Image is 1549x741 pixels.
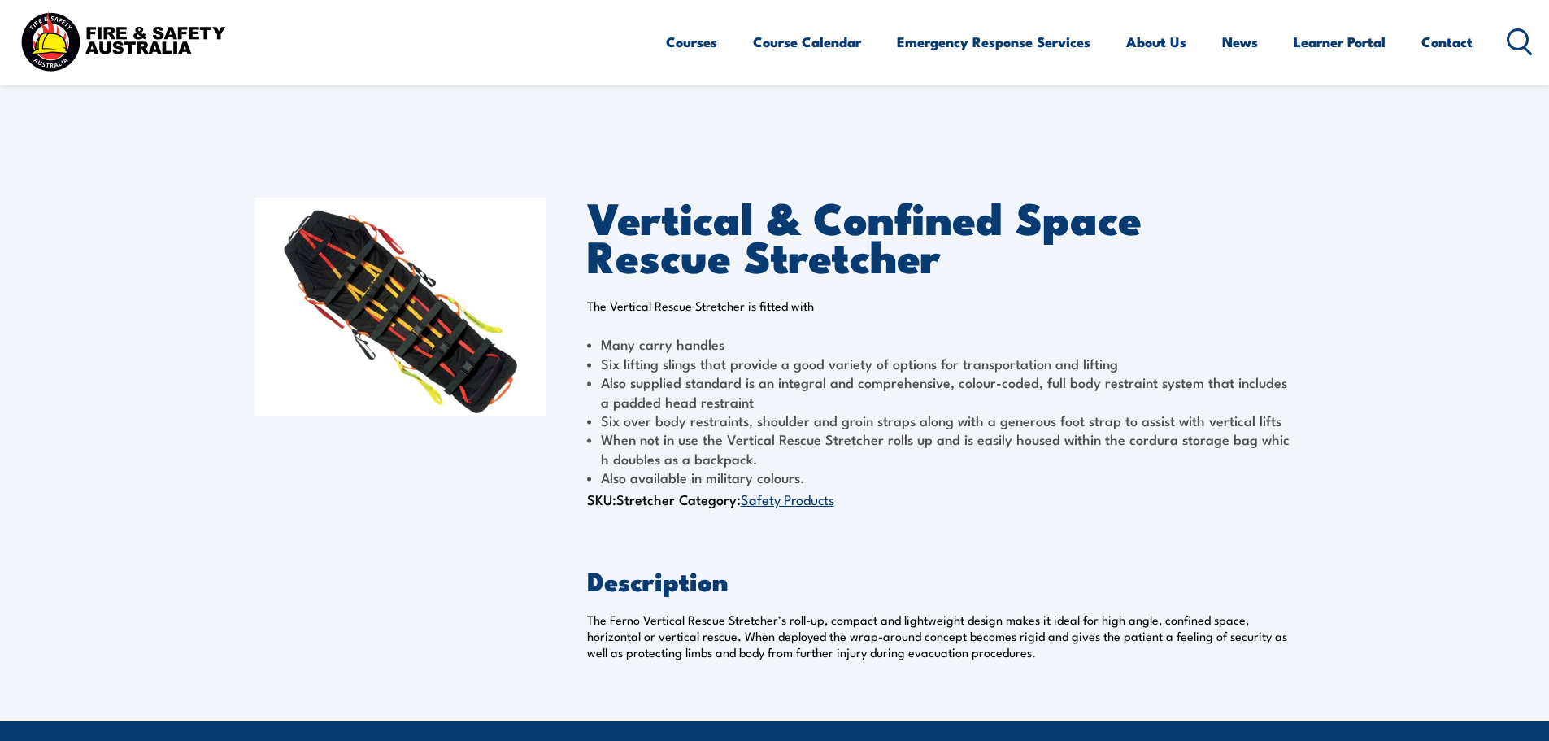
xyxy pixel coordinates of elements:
li: Also available in military colours. [587,468,1295,486]
a: About Us [1126,20,1186,63]
a: Courses [666,20,717,63]
a: News [1222,20,1258,63]
li: Six over body restraints, shoulder and groin straps along with a generous foot strap to assist wi... [587,411,1295,429]
h2: Description [587,569,1295,591]
li: When not in use the Vertical Rescue Stretcher rolls up and is easily housed within the cordura st... [587,429,1295,468]
span: Stretcher [616,489,675,509]
a: Contact [1421,20,1473,63]
p: The Vertical Rescue Stretcher is fitted with [587,298,1295,314]
span: SKU: [587,489,675,509]
li: Also supplied standard is an integral and comprehensive, colour-coded, full body restraint system... [587,373,1295,411]
span: Category: [679,489,834,509]
a: Learner Portal [1294,20,1386,63]
img: Vertical & Confined Space Rescue Stretcher [255,198,546,416]
a: Safety Products [741,489,834,508]
h1: Vertical & Confined Space Rescue Stretcher [587,198,1295,273]
a: Emergency Response Services [897,20,1090,63]
li: Six lifting slings that provide a good variety of options for transportation and lifting [587,354,1295,373]
li: Many carry handles [587,334,1295,353]
p: The Ferno Vertical Rescue Stretcher’s roll-up, compact and lightweight design makes it ideal for ... [587,612,1295,660]
a: Course Calendar [753,20,861,63]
